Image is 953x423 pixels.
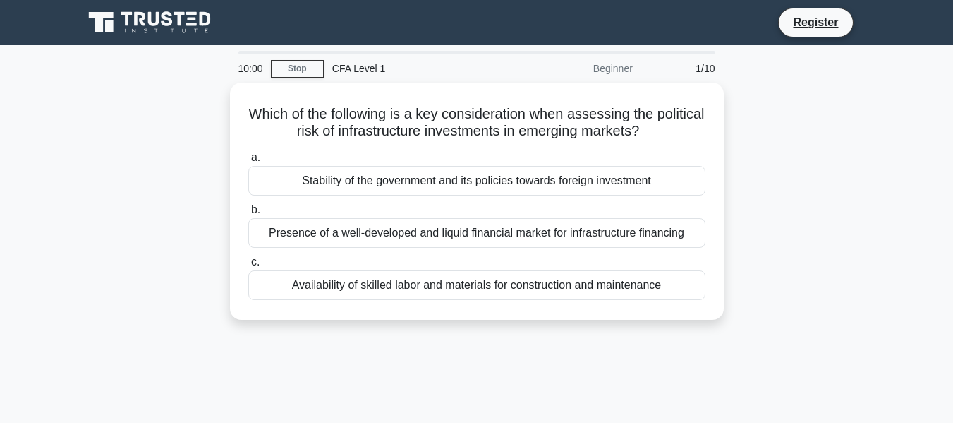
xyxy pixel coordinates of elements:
div: 10:00 [230,54,271,83]
a: Stop [271,60,324,78]
div: CFA Level 1 [324,54,518,83]
span: a. [251,151,260,163]
div: Availability of skilled labor and materials for construction and maintenance [248,270,705,300]
div: Stability of the government and its policies towards foreign investment [248,166,705,196]
div: 1/10 [641,54,724,83]
h5: Which of the following is a key consideration when assessing the political risk of infrastructure... [247,105,707,141]
a: Register [784,13,846,31]
div: Presence of a well-developed and liquid financial market for infrastructure financing [248,218,705,248]
div: Beginner [518,54,641,83]
span: b. [251,203,260,215]
span: c. [251,256,260,268]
